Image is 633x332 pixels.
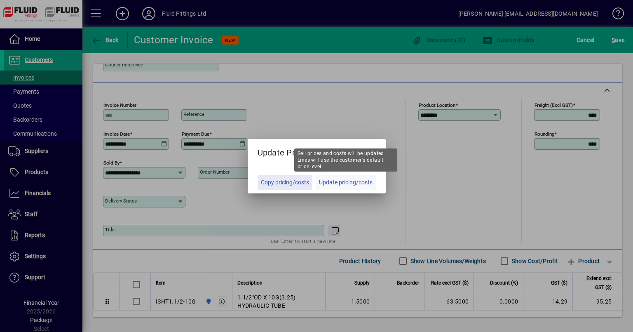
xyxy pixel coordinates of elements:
[261,178,309,187] span: Copy pricing/costs
[319,178,373,187] span: Update pricing/costs
[248,139,386,163] h5: Update Pricing?
[294,148,397,172] div: Sell prices and costs will be updated. Lines will use the customer's default price level.
[258,175,312,190] button: Copy pricing/costs
[316,175,376,190] button: Update pricing/costs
